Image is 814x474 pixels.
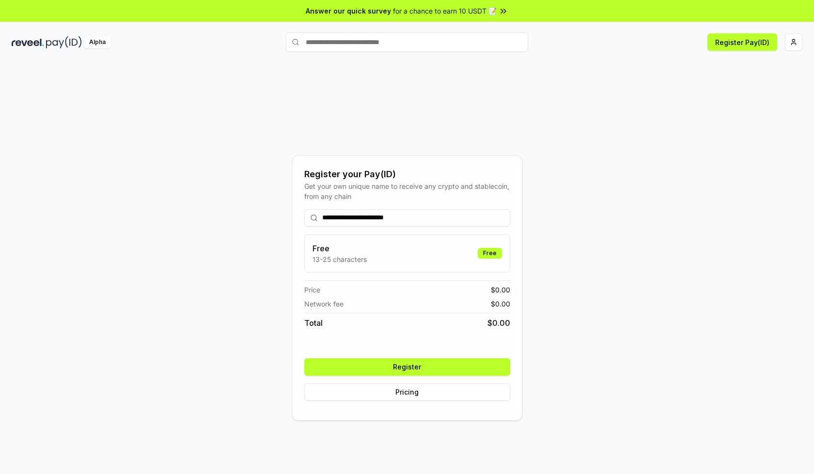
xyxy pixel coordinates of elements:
span: $ 0.00 [491,285,510,295]
span: Price [304,285,320,295]
span: Answer our quick survey [306,6,391,16]
span: Network fee [304,299,344,309]
button: Pricing [304,383,510,401]
img: pay_id [46,36,82,48]
div: Alpha [84,36,111,48]
span: $ 0.00 [487,317,510,329]
span: Total [304,317,323,329]
h3: Free [313,243,367,254]
span: $ 0.00 [491,299,510,309]
span: for a chance to earn 10 USDT 📝 [393,6,497,16]
div: Get your own unique name to receive any crypto and stablecoin, from any chain [304,181,510,201]
button: Register [304,358,510,376]
p: 13-25 characters [313,254,367,264]
div: Free [478,248,502,259]
button: Register Pay(ID) [707,33,777,51]
img: reveel_dark [12,36,44,48]
div: Register your Pay(ID) [304,168,510,181]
